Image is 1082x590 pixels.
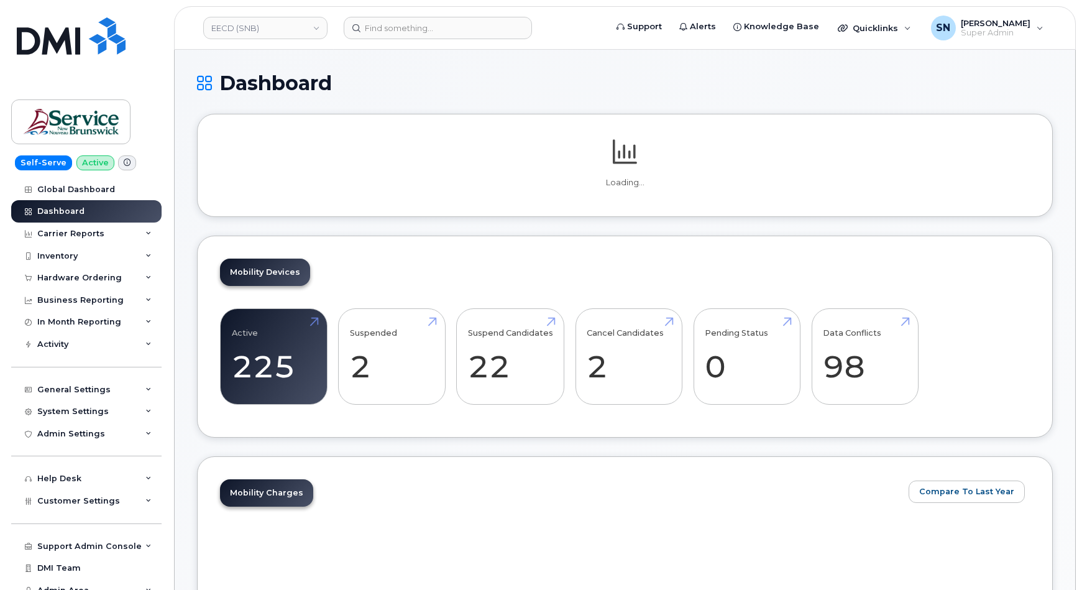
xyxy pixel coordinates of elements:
[197,72,1053,94] h1: Dashboard
[705,316,789,398] a: Pending Status 0
[823,316,907,398] a: Data Conflicts 98
[232,316,316,398] a: Active 225
[919,486,1014,497] span: Compare To Last Year
[350,316,434,398] a: Suspended 2
[220,177,1030,188] p: Loading...
[220,479,313,507] a: Mobility Charges
[909,481,1025,503] button: Compare To Last Year
[220,259,310,286] a: Mobility Devices
[587,316,671,398] a: Cancel Candidates 2
[468,316,553,398] a: Suspend Candidates 22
